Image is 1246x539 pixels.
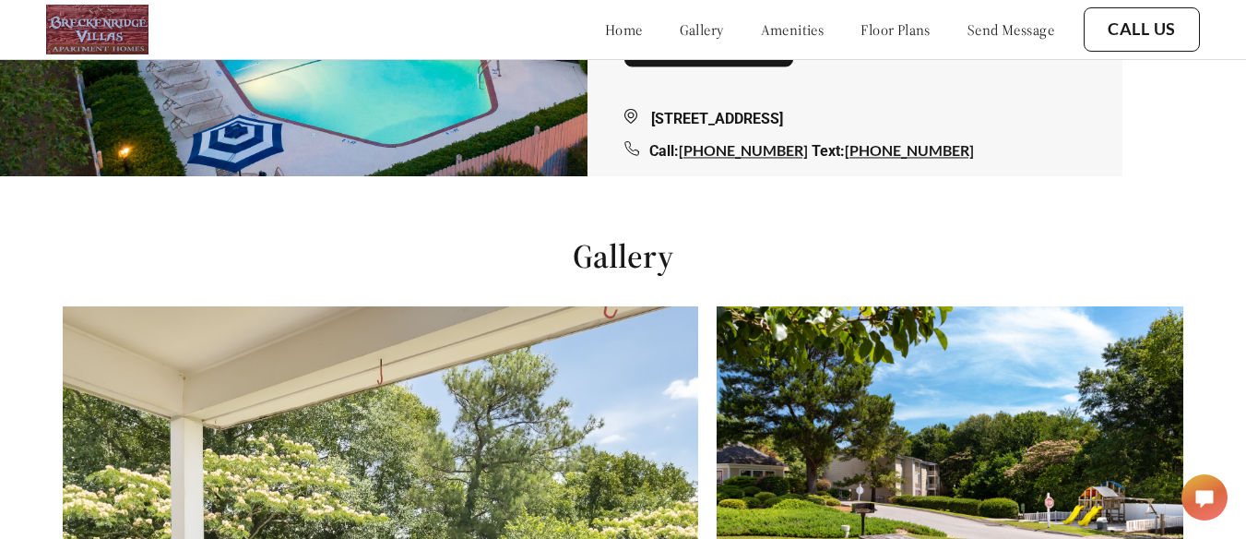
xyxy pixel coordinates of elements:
span: Call: [649,142,679,160]
div: [STREET_ADDRESS] [624,108,1086,130]
a: floor plans [860,20,931,39]
img: logo.png [46,5,148,54]
a: gallery [680,20,724,39]
a: Call Us [1108,19,1176,40]
a: send message [967,20,1054,39]
a: [PHONE_NUMBER] [845,141,974,159]
a: home [605,20,643,39]
a: [PHONE_NUMBER] [679,141,808,159]
a: amenities [761,20,825,39]
button: Call Us [1084,7,1200,52]
span: Text: [812,142,845,160]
